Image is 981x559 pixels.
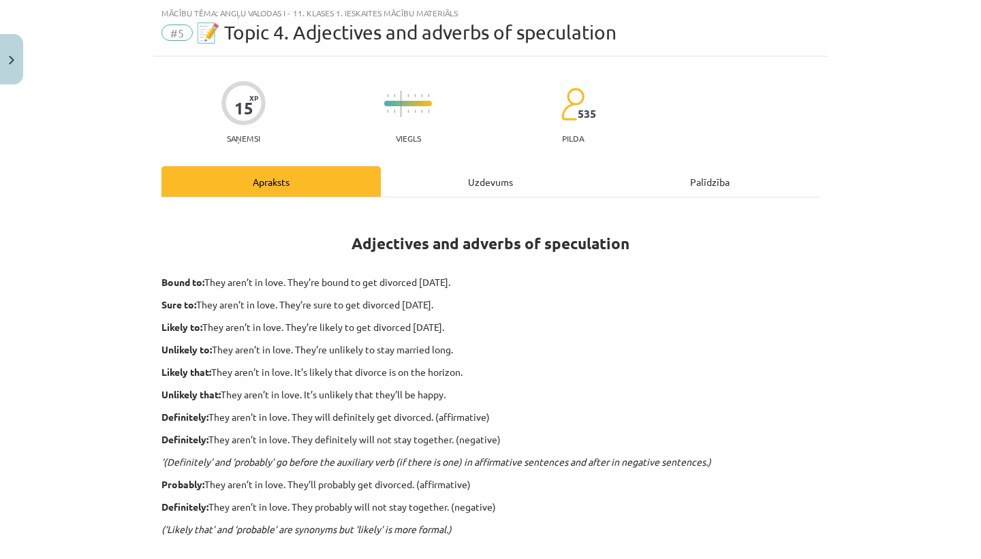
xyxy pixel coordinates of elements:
img: icon-short-line-57e1e144782c952c97e751825c79c345078a6d821885a25fce030b3d8c18986b.svg [414,94,416,97]
em: (‘Likely that’ and ‘probable’ are synonyms but ‘likely’ is more formal.) [161,523,452,535]
img: icon-long-line-d9ea69661e0d244f92f715978eff75569469978d946b2353a9bb055b3ed8787d.svg [401,91,402,117]
p: They aren’t in love. It’s likely that divorce is on the horizon. [161,365,820,379]
div: Mācību tēma: Angļu valodas i - 11. klases 1. ieskaites mācību materiāls [161,8,820,18]
p: They aren’t in love. It’s unlikely that they’ll be happy. [161,387,820,402]
img: icon-short-line-57e1e144782c952c97e751825c79c345078a6d821885a25fce030b3d8c18986b.svg [407,110,409,113]
strong: Likely to: [161,321,202,333]
img: icon-short-line-57e1e144782c952c97e751825c79c345078a6d821885a25fce030b3d8c18986b.svg [387,110,388,113]
p: They aren’t in love. They’re bound to get divorced [DATE]. [161,275,820,289]
strong: Probably: [161,478,204,490]
span: #5 [161,25,193,41]
strong: Unlikely to: [161,343,212,355]
img: icon-short-line-57e1e144782c952c97e751825c79c345078a6d821885a25fce030b3d8c18986b.svg [394,94,395,97]
strong: Likely that: [161,366,211,378]
strong: Definitely: [161,433,208,445]
p: They aren’t in love. They probably will not stay together. (negative) [161,500,820,514]
p: Viegls [396,133,421,143]
img: icon-short-line-57e1e144782c952c97e751825c79c345078a6d821885a25fce030b3d8c18986b.svg [421,94,422,97]
p: They aren’t in love. They’re sure to get divorced [DATE]. [161,298,820,312]
em: ‘(Definitely’ and ‘probably’ go before the auxiliary verb (if there is one) in affirmative senten... [161,456,711,468]
p: They aren’t in love. They will definitely get divorced. (affirmative) [161,410,820,424]
div: 15 [234,99,253,118]
strong: Unlikely that: [161,388,221,400]
img: icon-close-lesson-0947bae3869378f0d4975bcd49f059093ad1ed9edebbc8119c70593378902aed.svg [9,56,14,65]
p: They aren’t in love. They definitely will not stay together. (negative) [161,432,820,447]
div: Apraksts [161,166,381,197]
span: XP [249,94,258,101]
p: pilda [562,133,584,143]
img: icon-short-line-57e1e144782c952c97e751825c79c345078a6d821885a25fce030b3d8c18986b.svg [421,110,422,113]
div: Palīdzība [600,166,820,197]
strong: Adjectives and adverbs of speculation [352,234,629,253]
p: They aren’t in love. They’re likely to get divorced [DATE]. [161,320,820,334]
div: Uzdevums [381,166,600,197]
strong: Definitely: [161,411,208,423]
p: They aren’t in love. They’ll probably get divorced. (affirmative) [161,477,820,492]
p: They aren’t in love. They’re unlikely to stay married long. [161,342,820,357]
strong: Definitely: [161,500,208,513]
span: 📝 Topic 4. Adjectives and adverbs of speculation [196,21,617,44]
img: icon-short-line-57e1e144782c952c97e751825c79c345078a6d821885a25fce030b3d8c18986b.svg [407,94,409,97]
img: icon-short-line-57e1e144782c952c97e751825c79c345078a6d821885a25fce030b3d8c18986b.svg [428,94,429,97]
span: 535 [578,108,596,120]
img: icon-short-line-57e1e144782c952c97e751825c79c345078a6d821885a25fce030b3d8c18986b.svg [414,110,416,113]
p: Saņemsi [221,133,266,143]
strong: Sure to: [161,298,196,310]
img: icon-short-line-57e1e144782c952c97e751825c79c345078a6d821885a25fce030b3d8c18986b.svg [387,94,388,97]
strong: Bound to: [161,276,204,288]
img: icon-short-line-57e1e144782c952c97e751825c79c345078a6d821885a25fce030b3d8c18986b.svg [428,110,429,113]
img: students-c634bb4e5e11cddfef0936a35e636f08e4e9abd3cc4e673bd6f9a4125e45ecb1.svg [561,87,585,121]
img: icon-short-line-57e1e144782c952c97e751825c79c345078a6d821885a25fce030b3d8c18986b.svg [394,110,395,113]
